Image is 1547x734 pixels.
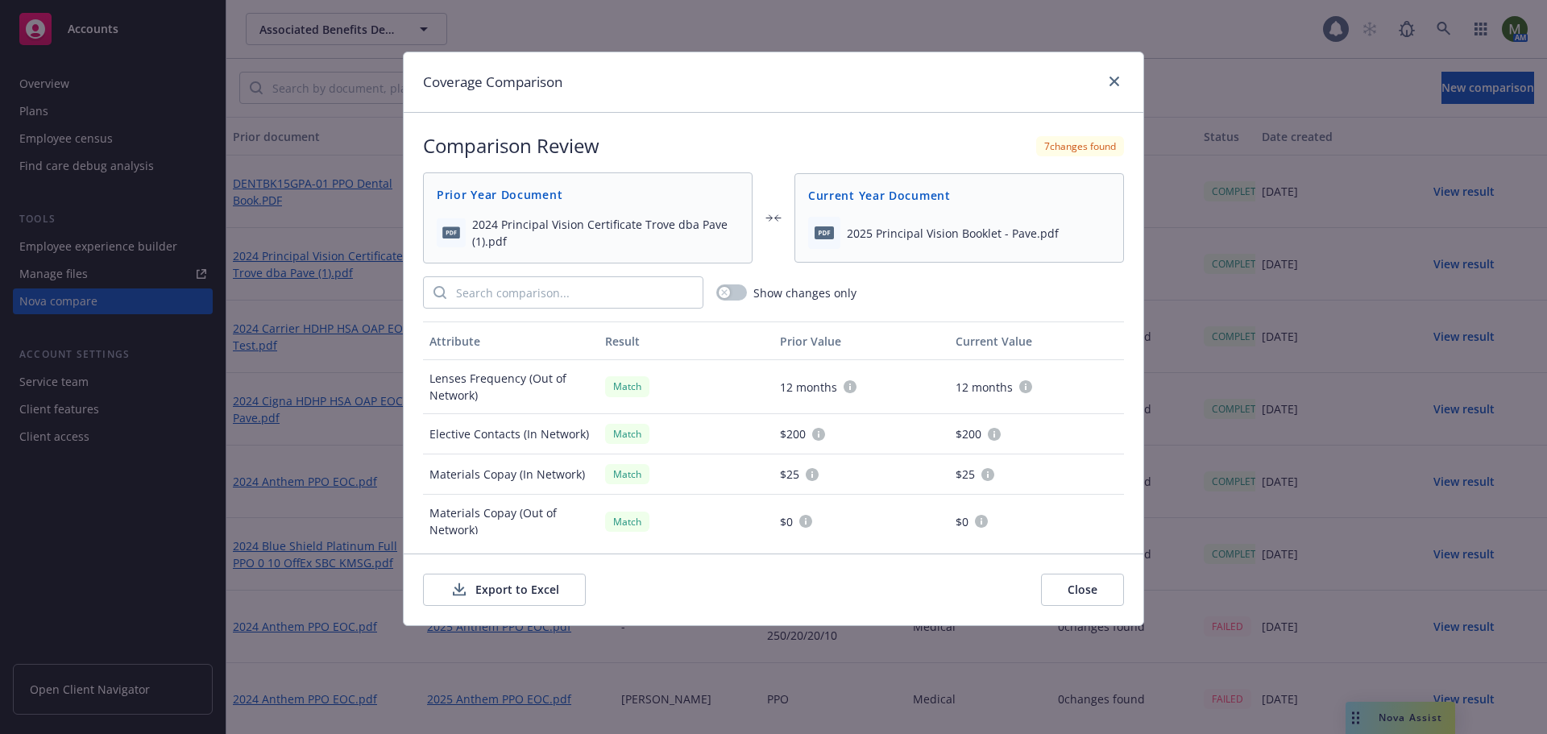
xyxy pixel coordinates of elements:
h1: Coverage Comparison [423,72,562,93]
button: Result [599,321,774,360]
span: 2025 Principal Vision Booklet - Pave.pdf [847,225,1059,242]
div: Match [605,464,649,484]
div: 7 changes found [1036,136,1124,156]
button: Export to Excel [423,574,586,606]
span: $200 [780,425,806,442]
button: Attribute [423,321,599,360]
span: $200 [956,425,981,442]
div: Result [605,333,768,350]
div: Current Value [956,333,1118,350]
span: Prior Year Document [437,186,739,203]
div: Lenses Frequency (Out of Network) [423,360,599,414]
a: close [1105,72,1124,91]
span: $0 [956,513,968,530]
div: Prior Value [780,333,943,350]
button: Current Value [949,321,1125,360]
span: $25 [956,466,975,483]
svg: Search [433,286,446,299]
span: Current Year Document [808,187,1110,204]
div: Match [605,424,649,444]
span: 12 months [956,379,1013,396]
span: 12 months [780,379,837,396]
span: Show changes only [753,284,856,301]
div: Match [605,376,649,396]
span: $25 [780,466,799,483]
div: Elective Contacts (In Network) [423,414,599,454]
span: 2024 Principal Vision Certificate Trove dba Pave (1).pdf [472,216,739,250]
span: $0 [780,513,793,530]
div: Materials Copay (In Network) [423,454,599,495]
input: Search comparison... [446,277,703,308]
button: Prior Value [773,321,949,360]
div: Materials Copay (Out of Network) [423,495,599,549]
div: Match [605,512,649,532]
button: Close [1041,574,1124,606]
h2: Comparison Review [423,132,599,160]
div: Attribute [429,333,592,350]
